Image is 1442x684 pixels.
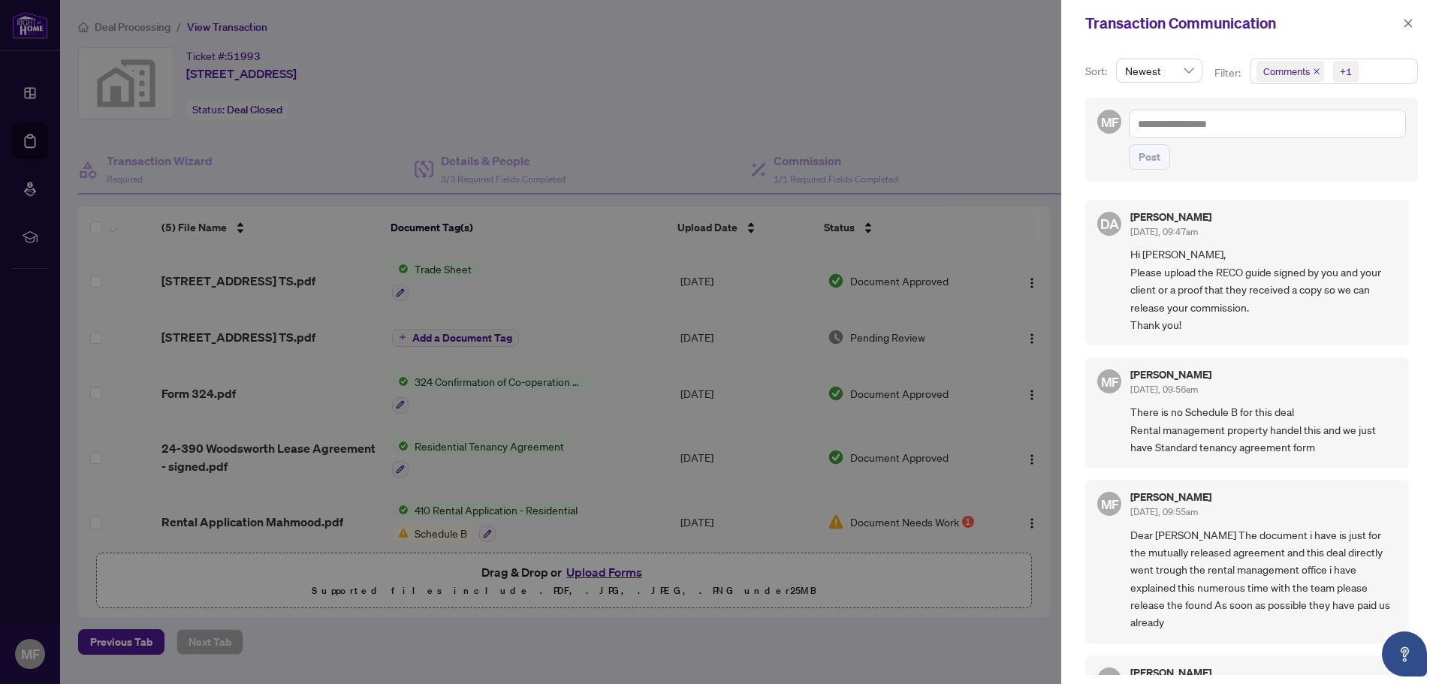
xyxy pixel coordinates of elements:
[1130,506,1198,517] span: [DATE], 09:55am
[1130,212,1211,222] h5: [PERSON_NAME]
[1263,64,1310,79] span: Comments
[1100,372,1118,392] span: MF
[1085,63,1110,80] p: Sort:
[1130,526,1397,631] span: Dear [PERSON_NAME] The document i have is just for the mutually released agreement and this deal ...
[1403,18,1413,29] span: close
[1085,12,1398,35] div: Transaction Communication
[1256,61,1324,82] span: Comments
[1130,667,1211,678] h5: [PERSON_NAME]
[1130,226,1198,237] span: [DATE], 09:47am
[1100,494,1118,514] span: MF
[1130,403,1397,456] span: There is no Schedule B for this deal Rental management property handel this and we just have Stan...
[1214,65,1243,81] p: Filter:
[1382,631,1427,676] button: Open asap
[1130,492,1211,502] h5: [PERSON_NAME]
[1125,59,1193,82] span: Newest
[1130,384,1198,395] span: [DATE], 09:56am
[1313,68,1320,75] span: close
[1130,246,1397,333] span: Hi [PERSON_NAME], Please upload the RECO guide signed by you and your client or a proof that they...
[1100,213,1119,234] span: DA
[1340,64,1352,79] div: +1
[1100,112,1118,132] span: MF
[1130,369,1211,380] h5: [PERSON_NAME]
[1129,144,1170,170] button: Post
